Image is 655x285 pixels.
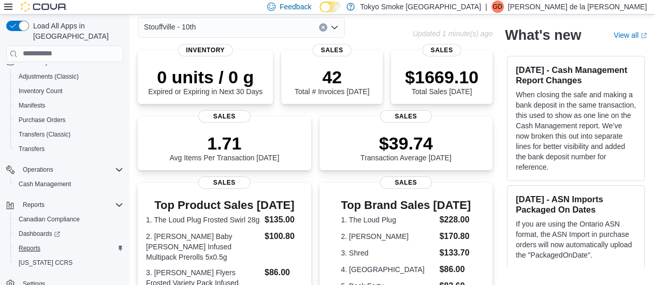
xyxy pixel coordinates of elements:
[14,99,123,112] span: Manifests
[485,1,487,13] p: |
[14,143,49,155] a: Transfers
[19,199,123,211] span: Reports
[341,264,435,275] dt: 4. [GEOGRAPHIC_DATA]
[10,256,127,270] button: [US_STATE] CCRS
[14,128,123,141] span: Transfers (Classic)
[144,21,196,33] span: Stouffville - 10th
[10,212,127,227] button: Canadian Compliance
[413,29,492,38] p: Updated 1 minute(s) ago
[198,110,250,123] span: Sales
[19,244,40,252] span: Reports
[14,242,123,254] span: Reports
[360,1,481,13] p: Tokyo Smoke [GEOGRAPHIC_DATA]
[516,194,636,215] h3: [DATE] - ASN Imports Packaged On Dates
[10,142,127,156] button: Transfers
[14,114,70,126] a: Purchase Orders
[641,33,647,39] svg: External link
[19,116,66,124] span: Purchase Orders
[10,127,127,142] button: Transfers (Classic)
[14,99,49,112] a: Manifests
[295,67,369,87] p: 42
[14,178,123,190] span: Cash Management
[341,199,471,212] h3: Top Brand Sales [DATE]
[169,133,279,162] div: Avg Items Per Transaction [DATE]
[148,67,263,87] p: 0 units / 0 g
[178,44,233,56] span: Inventory
[341,248,435,258] dt: 3. Shred
[505,27,581,43] h2: What's new
[360,133,452,154] p: $39.74
[14,257,123,269] span: Washington CCRS
[19,87,63,95] span: Inventory Count
[14,178,75,190] a: Cash Management
[423,44,461,56] span: Sales
[14,70,123,83] span: Adjustments (Classic)
[341,215,435,225] dt: 1. The Loud Plug
[146,199,303,212] h3: Top Product Sales [DATE]
[14,143,123,155] span: Transfers
[19,259,72,267] span: [US_STATE] CCRS
[10,227,127,241] a: Dashboards
[23,166,53,174] span: Operations
[19,101,45,110] span: Manifests
[10,241,127,256] button: Reports
[313,44,352,56] span: Sales
[516,89,636,172] p: When closing the safe and making a bank deposit in the same transaction, this used to show as one...
[439,214,471,226] dd: $228.00
[360,133,452,162] div: Transaction Average [DATE]
[10,177,127,191] button: Cash Management
[19,130,70,139] span: Transfers (Classic)
[10,69,127,84] button: Adjustments (Classic)
[2,198,127,212] button: Reports
[380,110,432,123] span: Sales
[19,72,79,81] span: Adjustments (Classic)
[330,23,339,32] button: Open list of options
[516,219,636,260] p: If you are using the Ontario ASN format, the ASN Import in purchase orders will now automatically...
[14,85,123,97] span: Inventory Count
[614,31,647,39] a: View allExternal link
[21,2,67,12] img: Cova
[19,215,80,223] span: Canadian Compliance
[19,163,57,176] button: Operations
[148,67,263,96] div: Expired or Expiring in Next 30 Days
[14,228,64,240] a: Dashboards
[405,67,478,87] p: $1669.10
[280,2,311,12] span: Feedback
[198,176,250,189] span: Sales
[319,2,341,12] input: Dark Mode
[14,213,84,226] a: Canadian Compliance
[508,1,647,13] p: [PERSON_NAME] de la [PERSON_NAME]
[29,21,123,41] span: Load All Apps in [GEOGRAPHIC_DATA]
[265,266,303,279] dd: $86.00
[516,65,636,85] h3: [DATE] - Cash Management Report Changes
[14,228,123,240] span: Dashboards
[405,67,478,96] div: Total Sales [DATE]
[10,113,127,127] button: Purchase Orders
[439,247,471,259] dd: $133.70
[169,133,279,154] p: 1.71
[2,162,127,177] button: Operations
[19,199,49,211] button: Reports
[19,180,71,188] span: Cash Management
[10,98,127,113] button: Manifests
[14,128,75,141] a: Transfers (Classic)
[14,70,83,83] a: Adjustments (Classic)
[146,215,260,225] dt: 1. The Loud Plug Frosted Swirl 28g
[319,23,327,32] button: Clear input
[493,1,502,13] span: Gd
[14,114,123,126] span: Purchase Orders
[19,163,123,176] span: Operations
[19,145,45,153] span: Transfers
[439,263,471,276] dd: $86.00
[341,231,435,242] dt: 2. [PERSON_NAME]
[10,84,127,98] button: Inventory Count
[14,242,45,254] a: Reports
[14,85,67,97] a: Inventory Count
[23,201,45,209] span: Reports
[14,213,123,226] span: Canadian Compliance
[380,176,432,189] span: Sales
[265,214,303,226] dd: $135.00
[19,230,60,238] span: Dashboards
[439,230,471,243] dd: $170.80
